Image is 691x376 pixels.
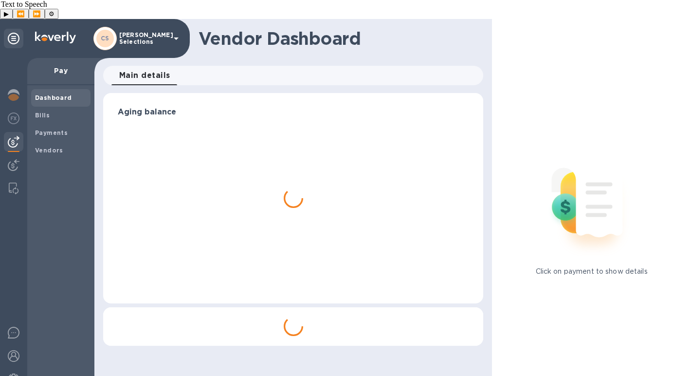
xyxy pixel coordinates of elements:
[119,32,168,45] p: [PERSON_NAME] Selections
[101,35,109,42] b: CS
[4,29,23,48] div: Unpin categories
[35,112,50,119] b: Bills
[536,266,648,277] p: Click on payment to show details
[199,28,476,49] h1: Vendor Dashboard
[119,69,170,82] span: Main details
[45,9,58,19] button: Settings
[8,113,19,124] img: Foreign exchange
[13,9,29,19] button: Previous
[35,129,68,136] b: Payments
[35,147,63,154] b: Vendors
[118,108,469,117] h3: Aging balance
[35,32,76,43] img: Logo
[35,66,87,75] p: Pay
[29,9,45,19] button: Forward
[35,94,72,101] b: Dashboard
